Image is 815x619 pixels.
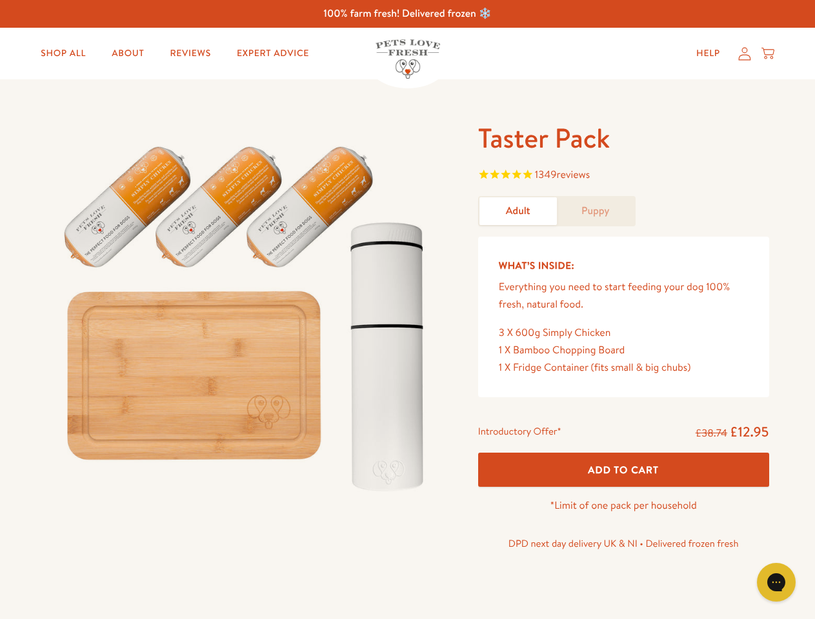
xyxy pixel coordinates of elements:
[101,41,154,66] a: About
[499,324,749,342] div: 3 X 600g Simply Chicken
[696,426,727,440] s: £38.74
[686,41,730,66] a: Help
[499,343,625,357] span: 1 X Bamboo Chopping Board
[478,166,769,186] span: Rated 4.8 out of 5 stars 1349 reviews
[478,423,561,442] div: Introductory Offer*
[478,453,769,487] button: Add To Cart
[46,121,447,505] img: Taster Pack - Adult
[159,41,221,66] a: Reviews
[376,39,440,79] img: Pets Love Fresh
[557,197,634,225] a: Puppy
[588,463,659,477] span: Add To Cart
[478,535,769,552] p: DPD next day delivery UK & NI • Delivered frozen fresh
[499,359,749,377] div: 1 X Fridge Container (fits small & big chubs)
[479,197,557,225] a: Adult
[750,558,802,606] iframe: Gorgias live chat messenger
[556,168,590,182] span: reviews
[478,497,769,515] p: *Limit of one pack per household
[535,168,590,182] span: 1349 reviews
[478,121,769,156] h1: Taster Pack
[499,257,749,274] h5: What’s Inside:
[499,279,749,313] p: Everything you need to start feeding your dog 100% fresh, natural food.
[730,422,769,441] span: £12.95
[30,41,96,66] a: Shop All
[226,41,319,66] a: Expert Advice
